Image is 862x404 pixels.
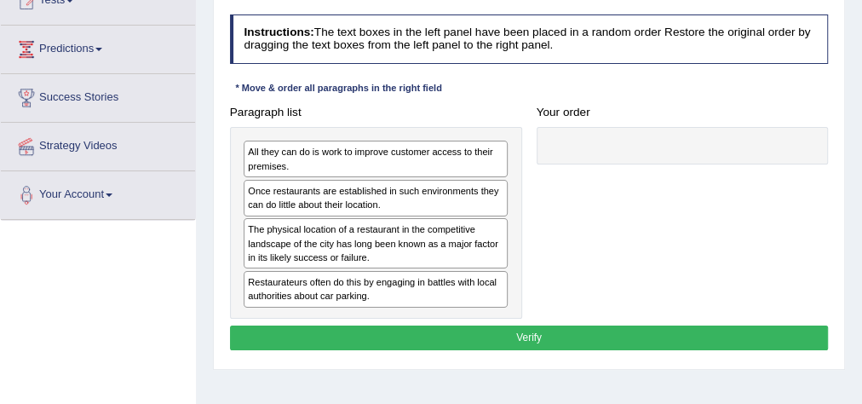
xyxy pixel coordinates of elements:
div: * Move & order all paragraphs in the right field [230,82,448,96]
div: Once restaurants are established in such environments they can do little about their location. [244,180,508,216]
div: The physical location of a restaurant in the competitive landscape of the city has long been know... [244,218,508,268]
a: Predictions [1,26,195,68]
div: Restaurateurs often do this by engaging in battles with local authorities about car parking. [244,271,508,308]
div: All they can do is work to improve customer access to their premises. [244,141,508,177]
a: Success Stories [1,74,195,117]
h4: Your order [537,107,829,119]
b: Instructions: [244,26,313,38]
h4: Paragraph list [230,107,522,119]
a: Your Account [1,171,195,214]
button: Verify [230,326,829,350]
a: Strategy Videos [1,123,195,165]
h4: The text boxes in the left panel have been placed in a random order Restore the original order by... [230,14,829,63]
